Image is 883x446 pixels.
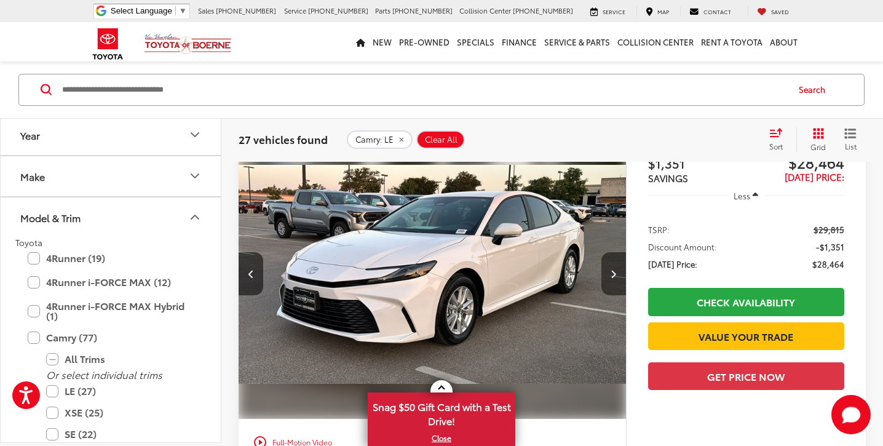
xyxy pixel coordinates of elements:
[648,258,697,270] span: [DATE] Price:
[369,394,514,431] span: Snag $50 Gift Card with a Test Drive!
[728,185,765,207] button: Less
[46,423,194,445] label: SE (22)
[636,7,678,17] a: Map
[1,197,222,237] button: Model & TrimModel & Trim
[810,141,826,152] span: Grid
[111,6,172,15] span: Select Language
[831,395,871,434] button: Toggle Chat Window
[814,223,844,236] span: $29,815
[812,258,844,270] span: $28,464
[769,141,783,151] span: Sort
[355,135,394,145] span: Camry: LE
[734,190,750,201] span: Less
[766,22,801,62] a: About
[144,33,232,55] img: Vic Vaughan Toyota of Boerne
[179,6,187,15] span: ▼
[648,171,688,185] span: SAVINGS
[198,6,214,15] span: Sales
[239,252,263,295] button: Previous image
[453,22,498,62] a: Specials
[648,322,844,350] a: Value Your Trade
[831,395,871,434] svg: Start Chat
[459,6,511,15] span: Collision Center
[603,7,625,15] span: Service
[188,127,202,142] div: Year
[20,129,40,141] div: Year
[771,7,789,15] span: Saved
[1,156,222,196] button: MakeMake
[238,128,627,420] img: 2025 Toyota Camry LE
[284,6,306,15] span: Service
[347,130,413,149] button: remove Camry: LE
[20,212,81,223] div: Model & Trim
[392,6,453,15] span: [PHONE_NUMBER]
[28,327,194,348] label: Camry (77)
[648,241,717,253] span: Discount Amount:
[20,170,45,182] div: Make
[697,22,766,62] a: Rent a Toyota
[352,22,369,62] a: Home
[648,154,746,172] span: $1,351
[703,7,731,15] span: Contact
[648,223,670,236] span: TSRP:
[175,6,176,15] span: ​
[416,130,465,149] button: Clear All
[581,7,635,17] a: Service
[375,6,390,15] span: Parts
[680,7,740,17] a: Contact
[188,169,202,183] div: Make
[498,22,540,62] a: Finance
[111,6,187,15] a: Select Language​
[785,170,844,183] span: [DATE] Price:
[748,7,798,17] a: My Saved Vehicles
[614,22,697,62] a: Collision Center
[763,127,796,152] button: Select sort value
[308,6,368,15] span: [PHONE_NUMBER]
[15,236,42,249] span: Toyota
[657,7,669,15] span: Map
[648,362,844,390] button: Get Price Now
[46,367,162,381] i: Or select individual trims
[796,127,835,152] button: Grid View
[844,141,857,151] span: List
[239,132,328,146] span: 27 vehicles found
[425,135,457,145] span: Clear All
[816,241,844,253] span: -$1,351
[1,115,222,155] button: YearYear
[28,271,194,293] label: 4Runner i-FORCE MAX (12)
[648,288,844,316] a: Check Availability
[28,295,194,327] label: 4Runner i-FORCE MAX Hybrid (1)
[46,348,194,370] label: All Trims
[28,247,194,269] label: 4Runner (19)
[85,24,131,64] img: Toyota
[395,22,453,62] a: Pre-Owned
[601,252,626,295] button: Next image
[238,128,627,419] div: 2025 Toyota Camry LE 2
[787,74,843,105] button: Search
[835,127,866,152] button: List View
[540,22,614,62] a: Service & Parts: Opens in a new tab
[61,75,787,105] input: Search by Make, Model, or Keyword
[238,128,627,419] a: 2025 Toyota Camry LE2025 Toyota Camry LE2025 Toyota Camry LE2025 Toyota Camry LE
[216,6,276,15] span: [PHONE_NUMBER]
[513,6,573,15] span: [PHONE_NUMBER]
[188,210,202,225] div: Model & Trim
[46,402,194,423] label: XSE (25)
[46,380,194,402] label: LE (27)
[369,22,395,62] a: New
